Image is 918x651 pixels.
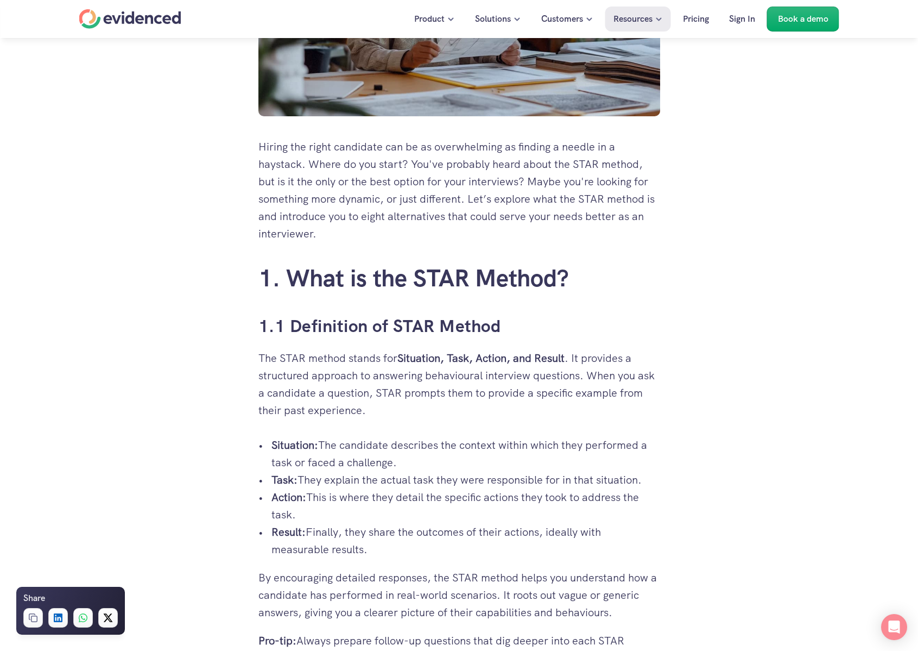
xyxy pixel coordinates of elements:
p: The STAR method stands for . It provides a structured approach to answering behavioural interview... [258,349,660,419]
strong: Action: [271,490,306,504]
strong: Task: [271,473,297,487]
a: Home [79,9,181,29]
p: The candidate describes the context within which they performed a task or faced a challenge. [271,436,660,471]
div: Open Intercom Messenger [881,614,907,640]
p: Customers [541,12,583,26]
a: 1.1 Definition of STAR Method [258,315,501,337]
p: Solutions [475,12,511,26]
h6: Share [23,591,45,605]
strong: Situation, Task, Action, and Result [397,351,565,365]
p: By encouraging detailed responses, the STAR method helps you understand how a candidate has perfo... [258,569,660,621]
p: Product [414,12,445,26]
strong: Situation: [271,438,318,452]
p: Pricing [683,12,709,26]
p: Hiring the right candidate can be as overwhelming as finding a needle in a haystack. Where do you... [258,138,660,242]
a: Sign In [721,7,763,32]
p: Sign In [729,12,755,26]
a: Book a demo [767,7,839,32]
p: This is where they detail the specific actions they took to address the task. [271,489,660,523]
a: Pricing [675,7,717,32]
strong: Pro-tip: [258,634,296,648]
p: Book a demo [778,12,828,26]
p: They explain the actual task they were responsible for in that situation. [271,471,660,489]
p: Resources [613,12,653,26]
p: Finally, they share the outcomes of their actions, ideally with measurable results. [271,523,660,558]
a: 1. What is the STAR Method? [258,262,568,293]
strong: Result: [271,525,306,539]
